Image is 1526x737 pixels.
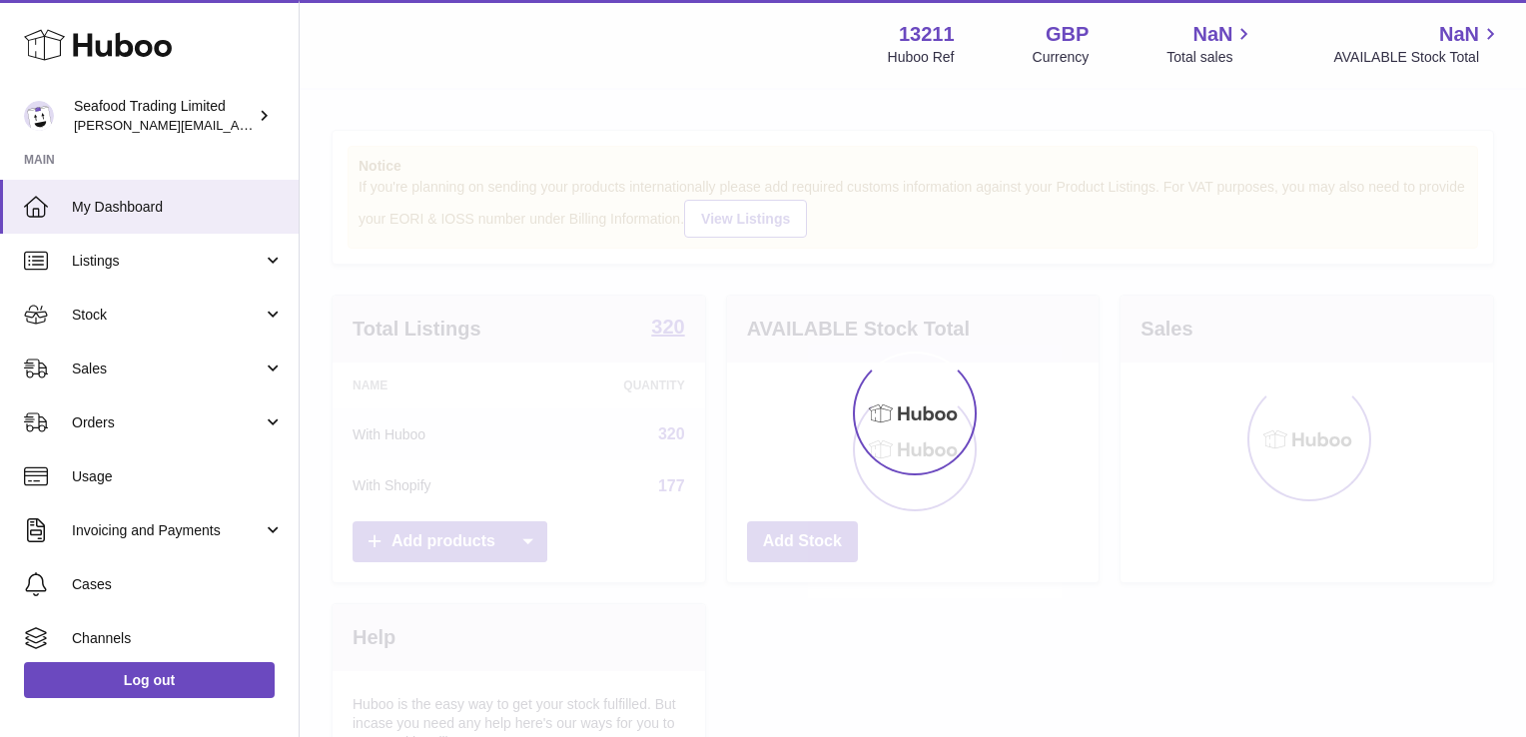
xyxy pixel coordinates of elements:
[72,252,263,271] span: Listings
[899,21,955,48] strong: 13211
[72,629,284,648] span: Channels
[1439,21,1479,48] span: NaN
[1046,21,1089,48] strong: GBP
[72,306,263,325] span: Stock
[74,117,400,133] span: [PERSON_NAME][EMAIL_ADDRESS][DOMAIN_NAME]
[1333,21,1502,67] a: NaN AVAILABLE Stock Total
[72,360,263,378] span: Sales
[1166,21,1255,67] a: NaN Total sales
[72,521,263,540] span: Invoicing and Payments
[74,97,254,135] div: Seafood Trading Limited
[888,48,955,67] div: Huboo Ref
[1192,21,1232,48] span: NaN
[24,101,54,131] img: nathaniellynch@rickstein.com
[72,575,284,594] span: Cases
[72,198,284,217] span: My Dashboard
[1333,48,1502,67] span: AVAILABLE Stock Total
[72,413,263,432] span: Orders
[72,467,284,486] span: Usage
[24,662,275,698] a: Log out
[1033,48,1090,67] div: Currency
[1166,48,1255,67] span: Total sales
